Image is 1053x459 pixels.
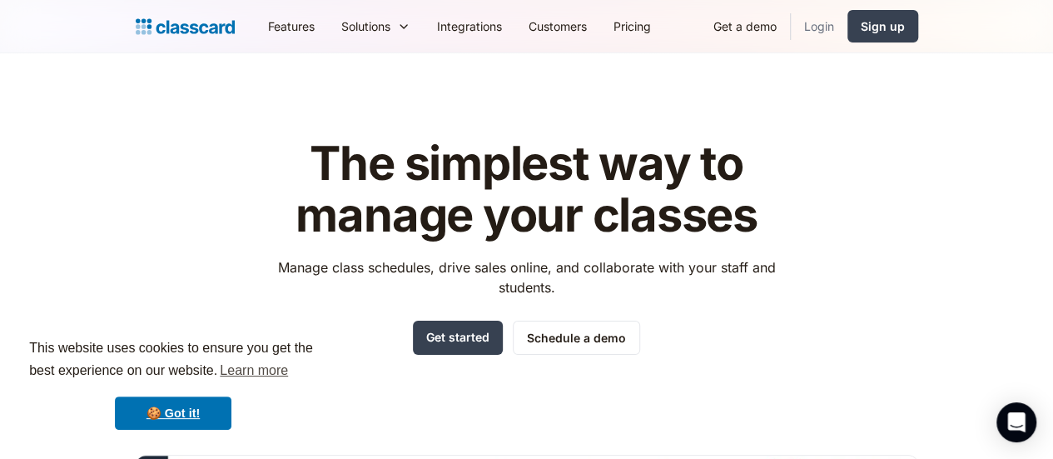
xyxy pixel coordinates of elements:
a: Login [791,7,847,45]
a: home [136,15,235,38]
a: Get started [413,321,503,355]
a: Features [255,7,328,45]
a: Get a demo [700,7,790,45]
div: Open Intercom Messenger [996,402,1036,442]
span: This website uses cookies to ensure you get the best experience on our website. [29,338,317,383]
a: Pricing [600,7,664,45]
div: cookieconsent [13,322,333,446]
a: dismiss cookie message [115,397,231,430]
h1: The simplest way to manage your classes [262,138,791,241]
a: Customers [515,7,600,45]
p: Manage class schedules, drive sales online, and collaborate with your staff and students. [262,257,791,297]
a: learn more about cookies [217,358,291,383]
div: Sign up [861,17,905,35]
div: Solutions [341,17,390,35]
div: Solutions [328,7,424,45]
a: Sign up [847,10,918,42]
a: Schedule a demo [513,321,640,355]
a: Integrations [424,7,515,45]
